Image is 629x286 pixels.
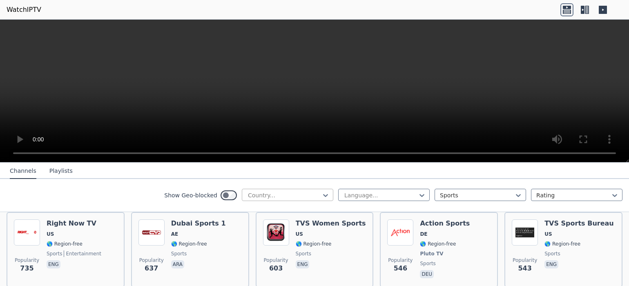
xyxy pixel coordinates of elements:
[64,250,101,257] span: entertainment
[15,257,39,264] span: Popularity
[296,241,332,247] span: 🌎 Region-free
[171,241,207,247] span: 🌎 Region-free
[269,264,283,273] span: 603
[47,231,54,237] span: US
[420,250,443,257] span: Pluto TV
[420,270,434,278] p: deu
[47,260,60,268] p: eng
[512,219,538,246] img: TVS Sports Bureau
[420,260,435,267] span: sports
[296,219,366,228] h6: TVS Women Sports
[139,257,164,264] span: Popularity
[544,231,552,237] span: US
[10,163,36,179] button: Channels
[171,250,187,257] span: sports
[420,219,470,228] h6: Action Sports
[264,257,288,264] span: Popularity
[296,250,311,257] span: sports
[145,264,158,273] span: 637
[296,260,310,268] p: eng
[171,219,226,228] h6: Dubai Sports 1
[518,264,531,273] span: 543
[420,241,456,247] span: 🌎 Region-free
[513,257,537,264] span: Popularity
[171,231,178,237] span: AE
[138,219,165,246] img: Dubai Sports 1
[544,260,558,268] p: eng
[394,264,407,273] span: 546
[544,250,560,257] span: sports
[296,231,303,237] span: US
[420,231,427,237] span: DE
[164,191,217,199] label: Show Geo-blocked
[544,241,580,247] span: 🌎 Region-free
[388,257,413,264] span: Popularity
[7,5,41,15] a: WatchIPTV
[387,219,413,246] img: Action Sports
[47,219,101,228] h6: Right Now TV
[263,219,289,246] img: TVS Women Sports
[544,219,614,228] h6: TVS Sports Bureau
[47,241,83,247] span: 🌎 Region-free
[49,163,73,179] button: Playlists
[14,219,40,246] img: Right Now TV
[171,260,184,268] p: ara
[47,250,62,257] span: sports
[20,264,33,273] span: 735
